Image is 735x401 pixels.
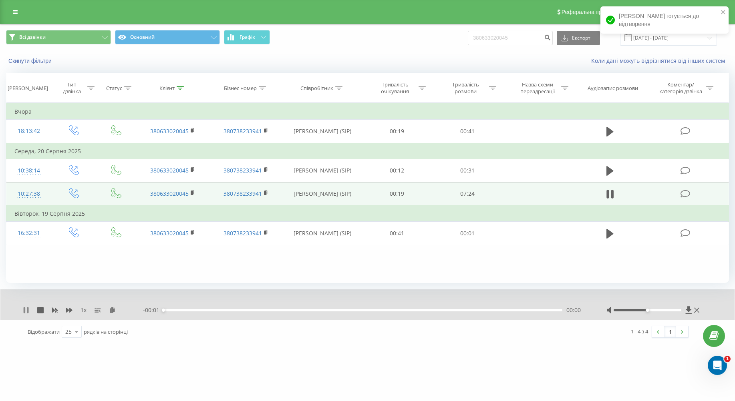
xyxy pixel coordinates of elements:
a: 380738233941 [224,166,262,174]
button: Всі дзвінки [6,30,111,44]
div: 1 - 4 з 4 [631,327,648,335]
span: рядків на сторінці [84,328,128,335]
td: [PERSON_NAME] (SIP) [283,159,362,182]
div: Бізнес номер [224,85,257,92]
span: 00:00 [566,306,581,314]
div: Аудіозапис розмови [588,85,638,92]
button: Графік [224,30,270,44]
td: [PERSON_NAME] (SIP) [283,222,362,245]
div: [PERSON_NAME] [8,85,48,92]
span: 1 [724,356,731,362]
div: 16:32:31 [14,225,43,241]
span: Відображати [28,328,60,335]
span: Всі дзвінки [19,34,46,40]
button: Експорт [557,31,600,45]
div: Назва схеми переадресації [516,81,559,95]
div: Статус [106,85,122,92]
a: 1 [664,326,676,337]
td: Вівторок, 19 Серпня 2025 [6,206,729,222]
div: Accessibility label [646,309,649,312]
td: [PERSON_NAME] (SIP) [283,182,362,206]
span: Графік [240,34,255,40]
span: 1 x [81,306,87,314]
iframe: Intercom live chat [708,356,727,375]
div: 10:38:14 [14,163,43,178]
td: 00:01 [432,222,503,245]
div: 10:27:38 [14,186,43,202]
div: 18:13:42 [14,123,43,139]
a: 380738233941 [224,127,262,135]
button: close [721,9,726,16]
span: Реферальна програма [562,9,620,15]
td: 00:31 [432,159,503,182]
td: 00:19 [362,120,432,143]
td: 00:41 [362,222,432,245]
a: 380633020045 [150,166,189,174]
div: Тривалість розмови [444,81,487,95]
div: Клієнт [159,85,175,92]
div: [PERSON_NAME] готується до відтворення [600,6,729,34]
td: 00:41 [432,120,503,143]
div: Тривалість очікування [374,81,417,95]
a: 380633020045 [150,229,189,237]
div: Accessibility label [162,309,165,312]
a: 380738233941 [224,190,262,197]
td: 07:24 [432,182,503,206]
div: Співробітник [300,85,333,92]
div: 25 [65,328,72,336]
input: Пошук за номером [468,31,553,45]
td: Середа, 20 Серпня 2025 [6,143,729,159]
a: 380738233941 [224,229,262,237]
td: 00:12 [362,159,432,182]
a: 380633020045 [150,190,189,197]
td: Вчора [6,104,729,120]
a: Коли дані можуть відрізнятися вiд інших систем [591,57,729,64]
td: [PERSON_NAME] (SIP) [283,120,362,143]
span: - 00:01 [143,306,163,314]
td: 00:19 [362,182,432,206]
div: Тип дзвінка [58,81,85,95]
button: Основний [115,30,220,44]
a: 380633020045 [150,127,189,135]
div: Коментар/категорія дзвінка [657,81,704,95]
button: Скинути фільтри [6,57,56,64]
